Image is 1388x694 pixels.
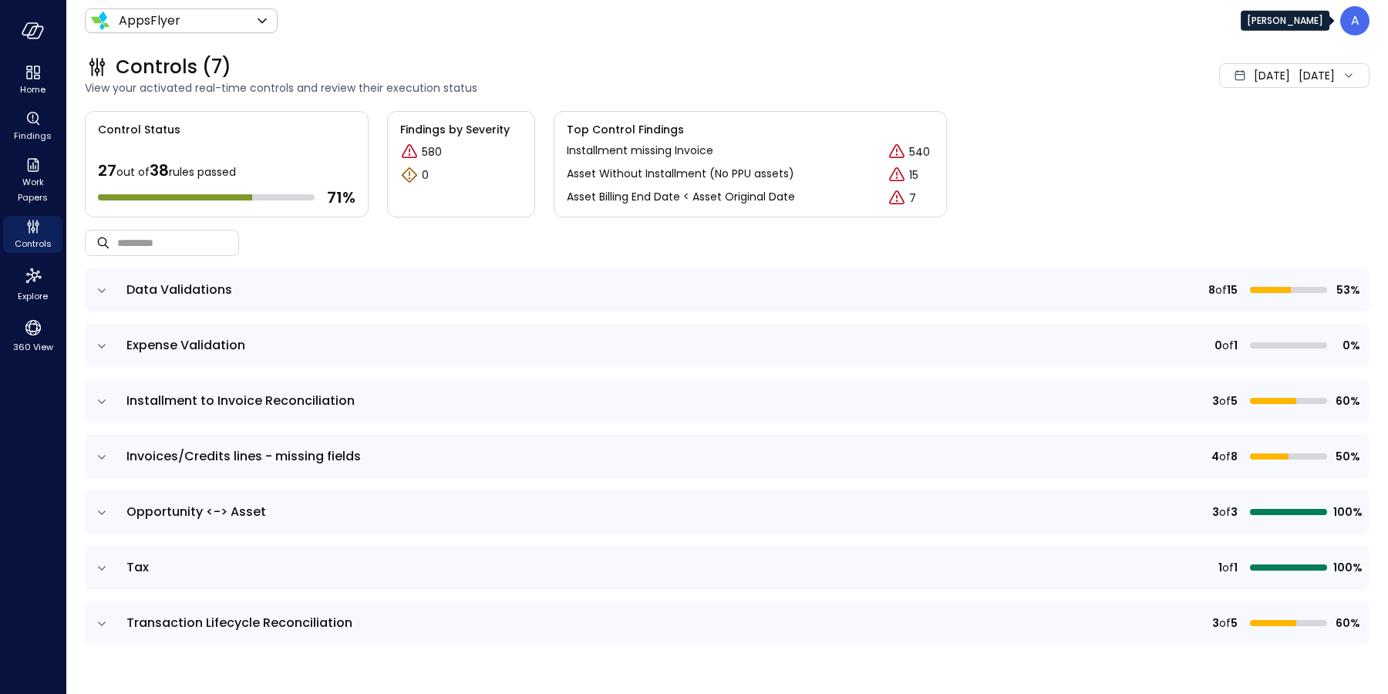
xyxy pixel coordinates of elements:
span: 3 [1212,392,1219,409]
img: Icon [91,12,109,30]
span: 5 [1231,615,1238,632]
span: Invoices/Credits lines - missing fields [126,447,361,465]
span: 38 [150,160,169,181]
span: Opportunity <-> Asset [126,503,266,520]
div: Avi Brandwain [1340,6,1369,35]
span: of [1219,615,1231,632]
p: 15 [909,167,918,184]
div: Work Papers [3,154,62,207]
span: of [1219,504,1231,520]
p: 580 [422,144,442,160]
span: Controls [15,236,52,251]
span: of [1215,281,1227,298]
span: of [1222,337,1234,354]
span: Expense Validation [126,336,245,354]
div: Warning [400,166,419,184]
div: Critical [888,166,906,184]
span: Home [20,82,45,97]
p: 7 [909,190,916,207]
span: 1 [1234,559,1238,576]
div: Critical [888,143,906,161]
span: 0 [1214,337,1222,354]
button: expand row [94,339,109,354]
button: expand row [94,394,109,409]
span: of [1219,448,1231,465]
button: expand row [94,450,109,465]
div: Controls [3,216,62,253]
span: 0% [1333,337,1360,354]
span: Work Papers [9,174,56,205]
span: Data Validations [126,281,232,298]
p: Asset Billing End Date < Asset Original Date [567,189,795,207]
span: Top Control Findings [567,121,934,138]
span: Control Status [86,112,180,138]
button: expand row [94,505,109,520]
span: 3 [1212,615,1219,632]
div: [PERSON_NAME] [1241,11,1329,31]
span: of [1219,392,1231,409]
p: 0 [422,167,429,184]
span: Tax [126,558,149,576]
button: expand row [94,616,109,632]
p: Installment missing Invoice [567,143,713,161]
span: 15 [1227,281,1238,298]
span: 8 [1231,448,1238,465]
span: 60% [1333,392,1360,409]
span: 3 [1212,504,1219,520]
span: Transaction Lifecycle Reconciliation [126,614,352,632]
span: 53% [1333,281,1360,298]
div: 360 View [3,315,62,356]
button: expand row [94,561,109,576]
div: Critical [888,189,906,207]
span: of [1222,559,1234,576]
span: 100% [1333,559,1360,576]
span: Installment to Invoice Reconciliation [126,392,355,409]
span: Controls (7) [116,55,231,79]
span: 1 [1234,337,1238,354]
span: Findings by Severity [400,121,522,138]
span: 71 % [327,187,355,207]
span: 100% [1333,504,1360,520]
p: A [1351,12,1359,30]
span: Findings [14,128,52,143]
div: Explore [3,262,62,305]
span: 27 [98,160,116,181]
span: rules passed [169,164,236,180]
div: Findings [3,108,62,145]
span: 360 View [13,339,53,355]
span: 1 [1218,559,1222,576]
p: 540 [909,144,930,160]
span: View your activated real-time controls and review their execution status [85,79,992,96]
div: Home [3,62,62,99]
p: AppsFlyer [119,12,180,30]
span: 4 [1211,448,1219,465]
button: expand row [94,283,109,298]
span: 60% [1333,615,1360,632]
span: out of [116,164,150,180]
div: Critical [400,143,419,161]
span: Explore [18,288,48,304]
span: 8 [1208,281,1215,298]
span: 3 [1231,504,1238,520]
p: Asset Without Installment (No PPU assets) [567,166,794,184]
span: 5 [1231,392,1238,409]
span: 50% [1333,448,1360,465]
span: [DATE] [1254,67,1290,84]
